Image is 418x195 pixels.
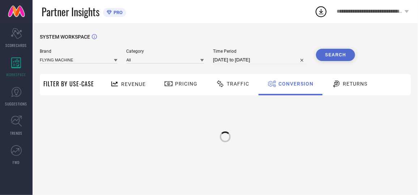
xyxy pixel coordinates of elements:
[213,49,307,54] span: Time Period
[10,130,22,136] span: TRENDS
[6,43,27,48] span: SCORECARDS
[7,72,26,77] span: WORKSPACE
[13,160,20,165] span: FWD
[40,34,90,40] span: SYSTEM WORKSPACE
[5,101,27,107] span: SUGGESTIONS
[121,81,146,87] span: Revenue
[40,49,118,54] span: Brand
[278,81,313,87] span: Conversion
[213,56,307,64] input: Select time period
[315,5,328,18] div: Open download list
[43,79,94,88] span: Filter By Use-Case
[42,4,99,19] span: Partner Insights
[343,81,367,87] span: Returns
[112,10,123,15] span: PRO
[175,81,197,87] span: Pricing
[316,49,355,61] button: Search
[227,81,249,87] span: Traffic
[127,49,204,54] span: Category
